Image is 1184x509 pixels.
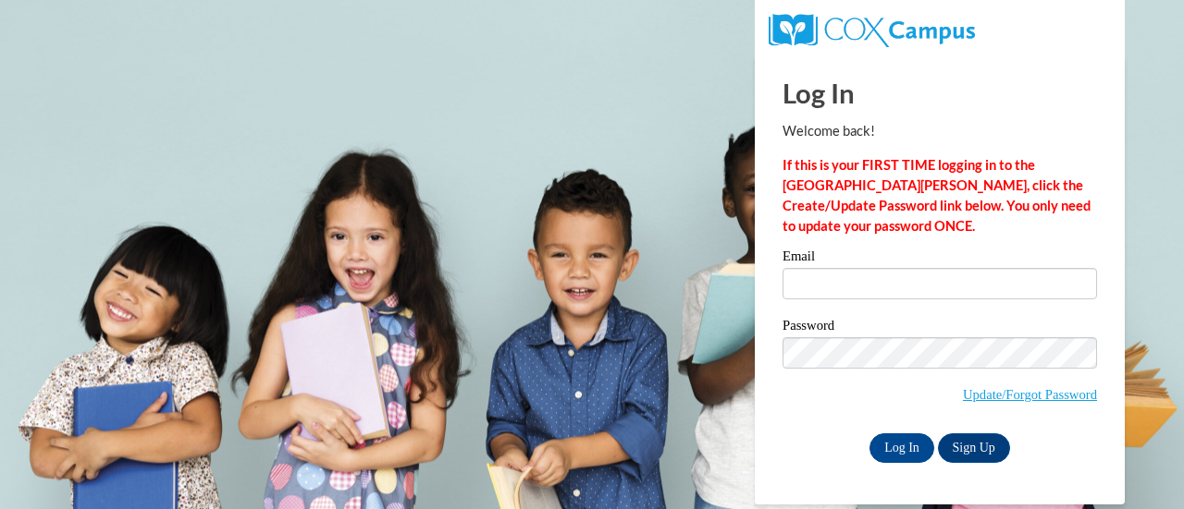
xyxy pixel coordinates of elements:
label: Password [783,319,1097,337]
input: Log In [869,433,934,463]
p: Welcome back! [783,121,1097,141]
a: Sign Up [938,433,1010,463]
img: COX Campus [769,14,975,47]
label: Email [783,249,1097,268]
a: Update/Forgot Password [963,387,1097,402]
strong: If this is your FIRST TIME logging in to the [GEOGRAPHIC_DATA][PERSON_NAME], click the Create/Upd... [783,157,1091,234]
h1: Log In [783,74,1097,112]
a: COX Campus [769,21,975,37]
